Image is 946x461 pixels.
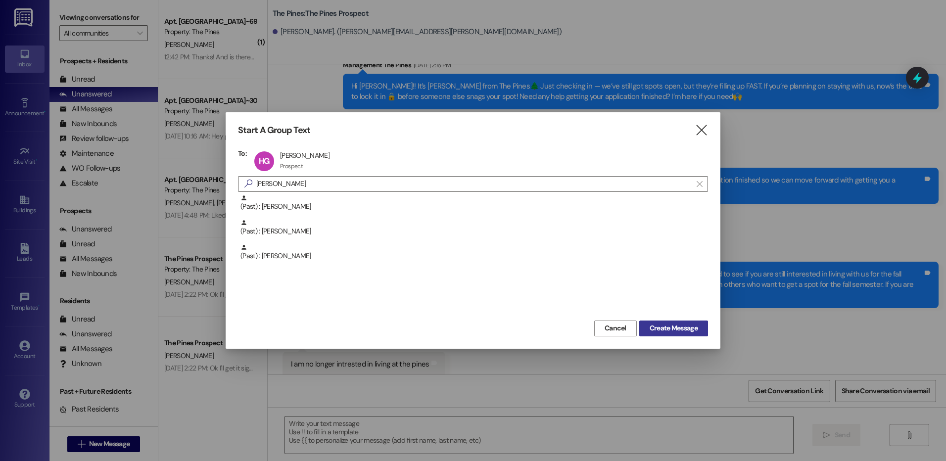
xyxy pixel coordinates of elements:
[240,179,256,189] i: 
[238,125,310,136] h3: Start A Group Text
[639,321,708,336] button: Create Message
[605,323,626,333] span: Cancel
[280,162,303,170] div: Prospect
[650,323,698,333] span: Create Message
[697,180,702,188] i: 
[240,194,708,212] div: (Past) : [PERSON_NAME]
[594,321,637,336] button: Cancel
[256,177,692,191] input: Search for any contact or apartment
[280,151,330,160] div: [PERSON_NAME]
[238,194,708,219] div: (Past) : [PERSON_NAME]
[240,219,708,236] div: (Past) : [PERSON_NAME]
[240,244,708,261] div: (Past) : [PERSON_NAME]
[238,219,708,244] div: (Past) : [PERSON_NAME]
[695,125,708,136] i: 
[238,244,708,269] div: (Past) : [PERSON_NAME]
[259,156,269,166] span: HG
[692,177,708,191] button: Clear text
[238,149,247,158] h3: To:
